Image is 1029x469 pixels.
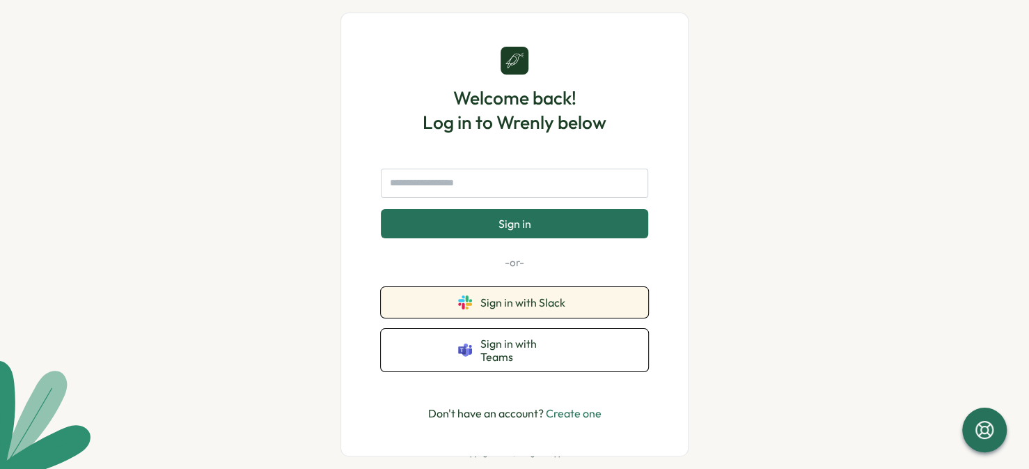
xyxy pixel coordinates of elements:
[498,217,531,230] span: Sign in
[480,296,571,309] span: Sign in with Slack
[381,255,648,270] p: -or-
[546,406,602,420] a: Create one
[381,287,648,318] button: Sign in with Slack
[381,209,648,238] button: Sign in
[381,329,648,371] button: Sign in with Teams
[423,86,606,134] h1: Welcome back! Log in to Wrenly below
[480,337,571,363] span: Sign in with Teams
[428,405,602,422] p: Don't have an account?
